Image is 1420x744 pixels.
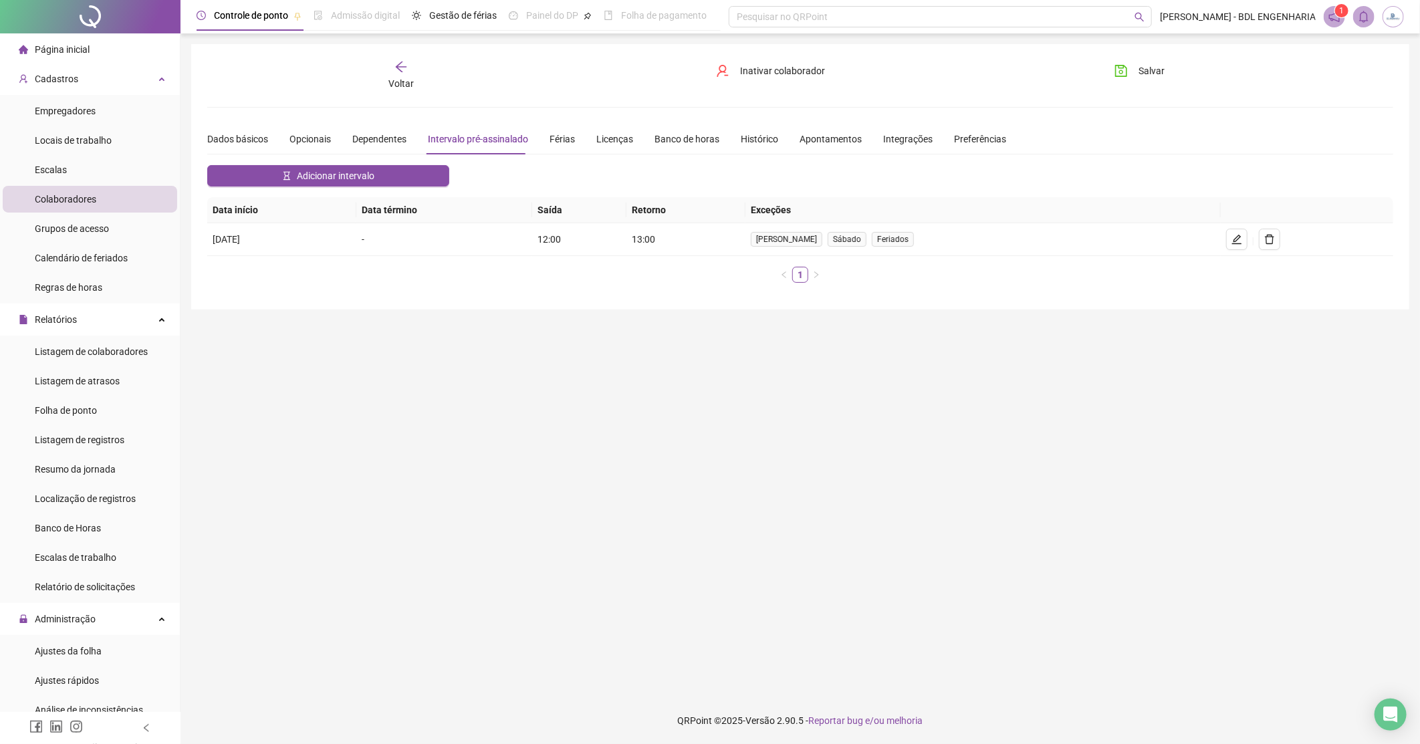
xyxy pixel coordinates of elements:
div: Banco de horas [655,132,719,146]
span: Resumo da jornada [35,464,116,475]
span: Relatório de solicitações [35,582,135,592]
img: 25087 [1383,7,1403,27]
span: lock [19,614,28,624]
span: left [142,723,151,733]
button: right [808,267,824,283]
span: Página inicial [35,44,90,55]
span: Inativar colaborador [740,64,825,78]
span: Regras de horas [35,282,102,293]
span: Administração [35,614,96,624]
div: Intervalo pré-assinalado [428,132,528,146]
span: Painel do DP [526,10,578,21]
span: home [19,45,28,54]
li: Página anterior [776,267,792,283]
span: arrow-left [394,60,408,74]
span: 13:00 [632,234,655,245]
span: Folha de pagamento [621,10,707,21]
span: Localização de registros [35,493,136,504]
span: Relatórios [35,314,77,325]
span: Cadastros [35,74,78,84]
span: [PERSON_NAME] - BDL ENGENHARIA [1160,9,1316,24]
span: Controle de ponto [214,10,288,21]
span: Voltar [388,78,414,89]
span: Admissão digital [331,10,400,21]
span: hourglass [282,171,291,180]
div: Opcionais [289,132,331,146]
span: left [780,271,788,279]
span: Listagem de atrasos [35,376,120,386]
span: Gestão de férias [429,10,497,21]
div: Férias [550,132,575,146]
span: Ajustes rápidos [35,675,99,686]
span: file [19,315,28,324]
span: right [812,271,820,279]
button: left [776,267,792,283]
th: Retorno [626,197,745,223]
span: dashboard [509,11,518,20]
div: Integrações [883,132,933,146]
div: Apontamentos [800,132,862,146]
span: notification [1328,11,1340,23]
div: Histórico [741,132,778,146]
span: Feriados [877,235,909,244]
span: 1 [1340,6,1344,15]
span: Banco de Horas [35,523,101,533]
div: Open Intercom Messenger [1375,699,1407,731]
span: delete [1264,234,1275,245]
span: linkedin [49,720,63,733]
a: 1 [793,267,808,282]
li: Próxima página [808,267,824,283]
span: Salvar [1139,64,1165,78]
span: user-delete [716,64,729,78]
span: Ajustes da folha [35,646,102,656]
span: Escalas de trabalho [35,552,116,563]
button: Salvar [1104,60,1175,82]
span: pushpin [584,12,592,20]
th: Data início [207,197,356,223]
th: Exceções [745,197,1221,223]
span: Calendário de feriados [35,253,128,263]
span: Listagem de registros [35,435,124,445]
span: Colaboradores [35,194,96,205]
th: Data término [356,197,532,223]
span: Empregadores [35,106,96,116]
span: instagram [70,720,83,733]
span: Adicionar intervalo [297,168,374,183]
span: [PERSON_NAME] [756,235,817,244]
div: [DATE] [213,232,351,247]
span: Locais de trabalho [35,135,112,146]
span: Escalas [35,164,67,175]
button: Adicionar intervalo [207,165,449,187]
div: Licenças [596,132,633,146]
button: Inativar colaborador [706,60,835,82]
footer: QRPoint © 2025 - 2.90.5 - [181,697,1420,744]
span: save [1114,64,1128,78]
span: 12:00 [538,234,561,245]
span: search [1135,12,1145,22]
span: Reportar bug e/ou melhoria [809,715,923,726]
li: 1 [792,267,808,283]
span: Folha de ponto [35,405,97,416]
span: edit [1231,234,1242,245]
span: book [604,11,613,20]
div: - [362,232,527,247]
sup: 1 [1335,4,1348,17]
span: user-add [19,74,28,84]
th: Saída [532,197,626,223]
span: pushpin [293,12,302,20]
span: Versão [746,715,776,726]
span: file-done [314,11,323,20]
span: Análise de inconsistências [35,705,143,715]
span: facebook [29,720,43,733]
span: bell [1358,11,1370,23]
span: clock-circle [197,11,206,20]
span: Grupos de acesso [35,223,109,234]
span: Sábado [833,235,861,244]
div: Preferências [954,132,1006,146]
span: Listagem de colaboradores [35,346,148,357]
div: Dados básicos [207,132,268,146]
div: Dependentes [352,132,406,146]
span: sun [412,11,421,20]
